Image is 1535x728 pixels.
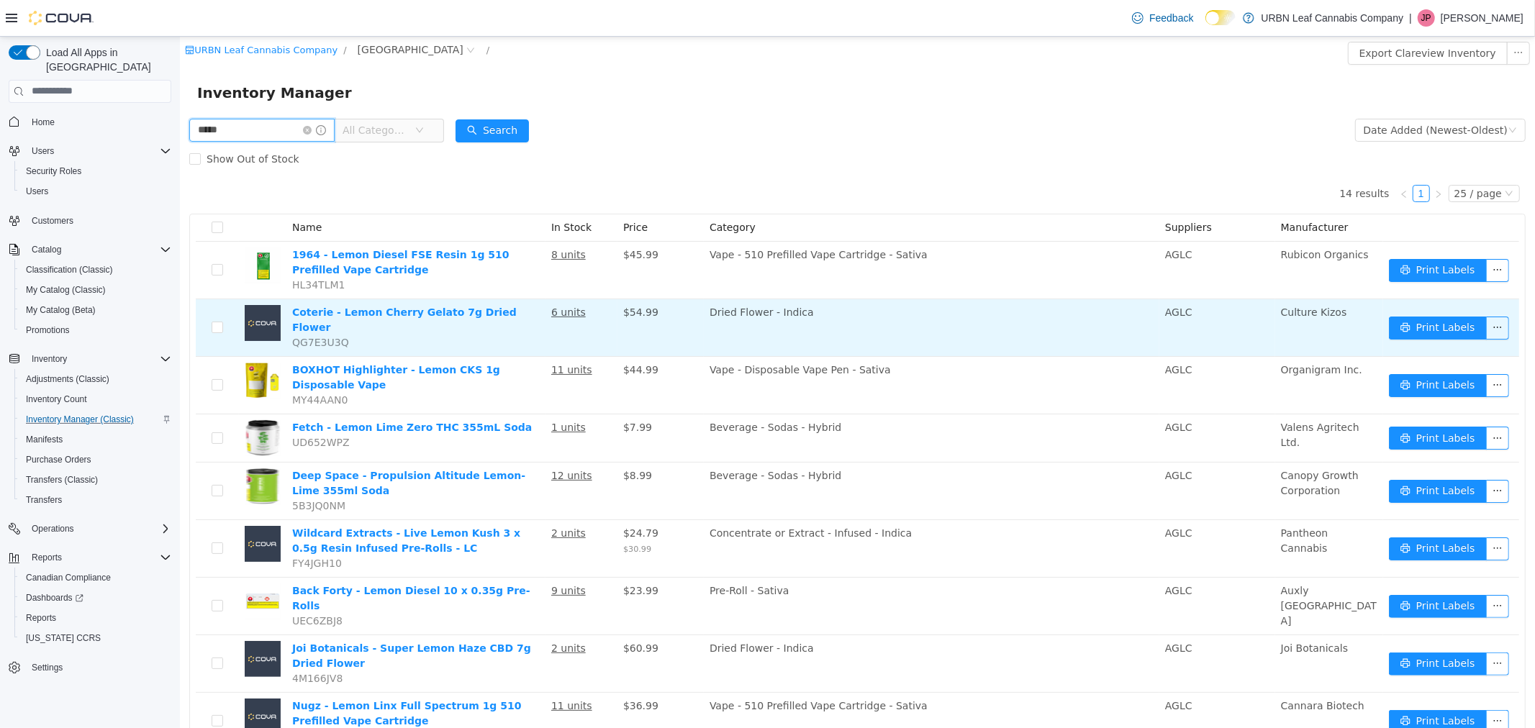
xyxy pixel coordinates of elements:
[1209,558,1307,581] button: icon: printerPrint Labels
[26,520,171,537] span: Operations
[29,11,94,25] img: Cova
[32,244,61,255] span: Catalog
[20,301,101,319] a: My Catalog (Beta)
[112,663,342,690] a: Nugz - Lemon Linx Full Spectrum 1g 510 Prefilled Vape Cartridge
[443,548,479,560] span: $23.99
[443,185,468,196] span: Price
[26,114,60,131] a: Home
[1101,491,1149,517] span: Pantheon Cannabis
[20,569,171,586] span: Canadian Compliance
[20,589,89,606] a: Dashboards
[371,385,406,396] u: 1 units
[443,663,479,675] span: $36.99
[1254,153,1263,162] i: icon: right
[20,281,171,299] span: My Catalog (Classic)
[20,471,104,488] a: Transfers (Classic)
[20,163,87,180] a: Security Roles
[26,659,68,676] a: Settings
[20,451,97,468] a: Purchase Orders
[1306,501,1329,524] button: icon: ellipsis
[985,433,1013,445] span: AGLC
[26,494,62,506] span: Transfers
[26,264,113,276] span: Classification (Classic)
[26,350,171,368] span: Inventory
[371,548,406,560] u: 9 units
[14,588,177,608] a: Dashboards
[3,141,177,161] button: Users
[3,547,177,568] button: Reports
[112,242,165,254] span: HL34TLM1
[65,489,101,525] img: Wildcard Extracts - Live Lemon Kush 3 x 0.5g Resin Infused Pre-Rolls - LC placeholder
[26,612,56,624] span: Reports
[14,280,177,300] button: My Catalog (Classic)
[20,322,76,339] a: Promotions
[20,471,171,488] span: Transfers (Classic)
[14,470,177,490] button: Transfers (Classic)
[20,629,171,647] span: Washington CCRS
[1205,25,1206,26] span: Dark Mode
[26,632,101,644] span: [US_STATE] CCRS
[3,519,177,539] button: Operations
[1159,148,1209,165] li: 14 results
[524,483,979,541] td: Concentrate or Extract - Infused - Indica
[235,89,244,99] i: icon: down
[26,474,98,486] span: Transfers (Classic)
[443,327,479,339] span: $44.99
[9,106,171,716] nav: Complex example
[136,88,146,99] i: icon: info-circle
[65,662,101,698] img: Nugz - Lemon Linx Full Spectrum 1g 510 Prefilled Vape Cartridge placeholder
[985,663,1013,675] span: AGLC
[26,373,109,385] span: Adjustments (Classic)
[112,327,320,354] a: BOXHOT Highlighter - Lemon CKS 1g Disposable Vape
[524,599,979,656] td: Dried Flower - Indica
[371,185,412,196] span: In Stock
[276,83,349,106] button: icon: searchSearch
[32,353,67,365] span: Inventory
[1306,616,1329,639] button: icon: ellipsis
[14,320,177,340] button: Promotions
[65,211,101,247] img: 1964 - Lemon Diesel FSE Resin 1g 510 Prefilled Vape Cartridge hero shot
[26,186,48,197] span: Users
[524,205,979,263] td: Vape - 510 Prefilled Vape Cartridge - Sativa
[112,400,170,411] span: UD652WPZ
[112,578,163,590] span: UEC6ZBJ8
[14,490,177,510] button: Transfers
[26,324,70,336] span: Promotions
[1220,153,1228,162] i: icon: left
[26,454,91,465] span: Purchase Orders
[1101,548,1197,590] span: Auxly [GEOGRAPHIC_DATA]
[14,369,177,389] button: Adjustments (Classic)
[14,161,177,181] button: Security Roles
[443,491,479,502] span: $24.79
[65,268,101,304] img: Coterie - Lemon Cherry Gelato 7g Dried Flower placeholder
[26,549,68,566] button: Reports
[20,391,93,408] a: Inventory Count
[14,300,177,320] button: My Catalog (Beta)
[985,606,1013,617] span: AGLC
[371,327,412,339] u: 11 units
[1209,337,1307,360] button: icon: printerPrint Labels
[123,89,132,98] i: icon: close-circle
[1209,280,1307,303] button: icon: printerPrint Labels
[1328,89,1337,99] i: icon: down
[26,592,83,604] span: Dashboards
[112,521,162,532] span: FY4JGH10
[20,183,54,200] a: Users
[3,112,177,132] button: Home
[26,393,87,405] span: Inventory Count
[1233,148,1250,165] li: 1
[112,185,142,196] span: Name
[26,572,111,583] span: Canadian Compliance
[112,358,168,369] span: MY44AAN0
[1306,337,1329,360] button: icon: ellipsis
[20,491,171,509] span: Transfers
[20,411,140,428] a: Inventory Manager (Classic)
[20,411,171,428] span: Inventory Manager (Classic)
[32,523,74,534] span: Operations
[443,270,479,281] span: $54.99
[1101,663,1185,675] span: Cannara Biotech
[26,658,171,676] span: Settings
[14,568,177,588] button: Canadian Compliance
[307,8,309,19] span: /
[1306,673,1329,696] button: icon: ellipsis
